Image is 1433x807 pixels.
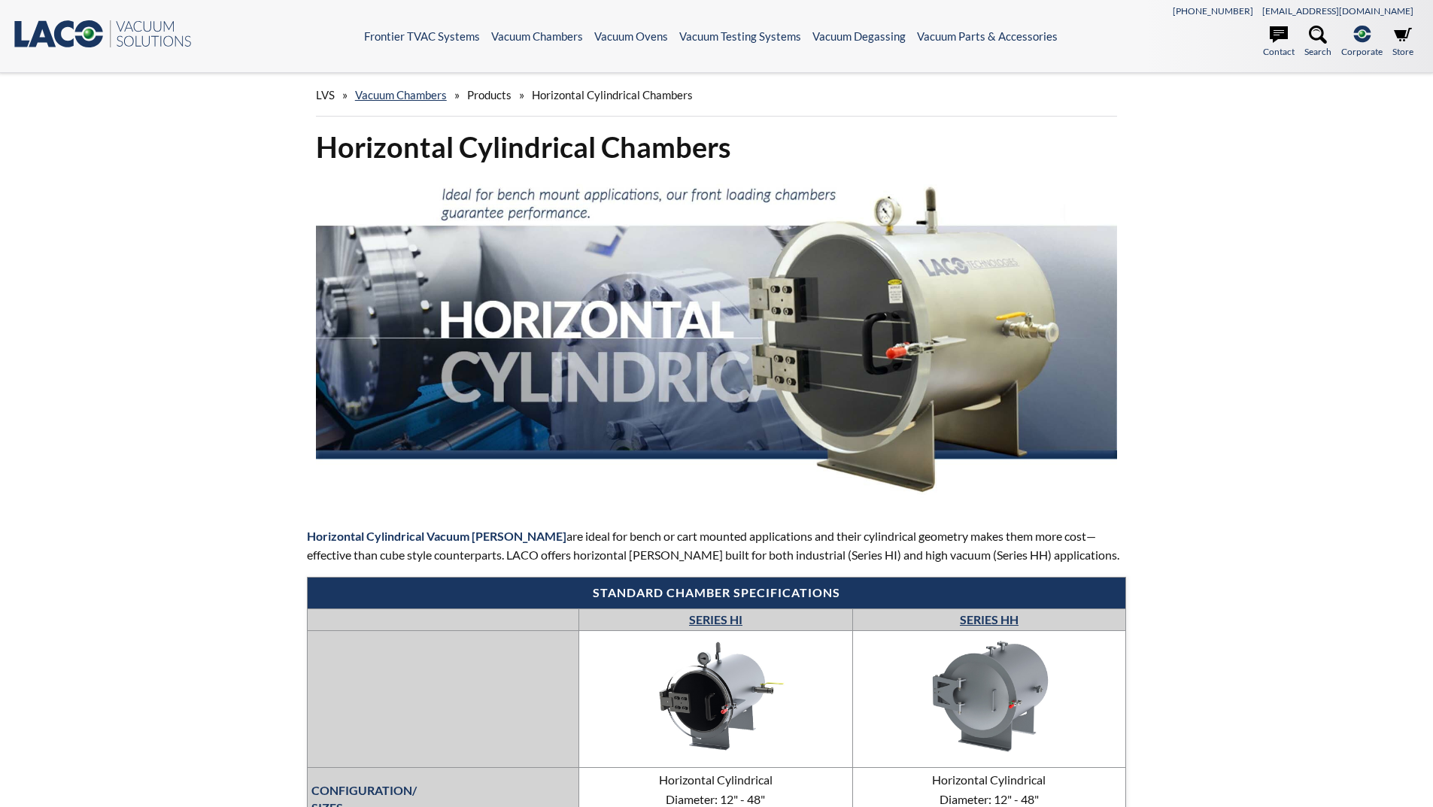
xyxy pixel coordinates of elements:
h1: Horizontal Cylindrical Chambers [316,129,1118,165]
a: Vacuum Testing Systems [679,29,801,43]
a: Search [1304,26,1331,59]
h4: Standard chamber specifications [315,585,1119,601]
span: Products [467,88,512,102]
a: Vacuum Ovens [594,29,668,43]
a: Vacuum Chambers [491,29,583,43]
a: Contact [1263,26,1295,59]
a: [EMAIL_ADDRESS][DOMAIN_NAME] [1262,5,1413,17]
img: Horizontal Cylindrical header [316,177,1118,498]
span: Horizontal Cylindrical Chambers [532,88,693,102]
div: » » » [316,74,1118,117]
a: Frontier TVAC Systems [364,29,480,43]
a: SERIES HH [960,612,1019,626]
a: Vacuum Parts & Accessories [917,29,1058,43]
a: SERIES HI [689,612,742,626]
img: Series CC—Cube Chambers [603,633,828,760]
a: Vacuum Chambers [355,88,447,102]
strong: Horizontal Cylindrical Vacuum [PERSON_NAME] [307,529,566,543]
a: Vacuum Degassing [812,29,906,43]
span: LVS [316,88,335,102]
img: LVC2430-3312-HH.jpg [876,633,1102,760]
p: are ideal for bench or cart mounted applications and their cylindrical geometry makes them more c... [307,526,1127,565]
a: Store [1392,26,1413,59]
span: Corporate [1341,44,1383,59]
a: [PHONE_NUMBER] [1173,5,1253,17]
